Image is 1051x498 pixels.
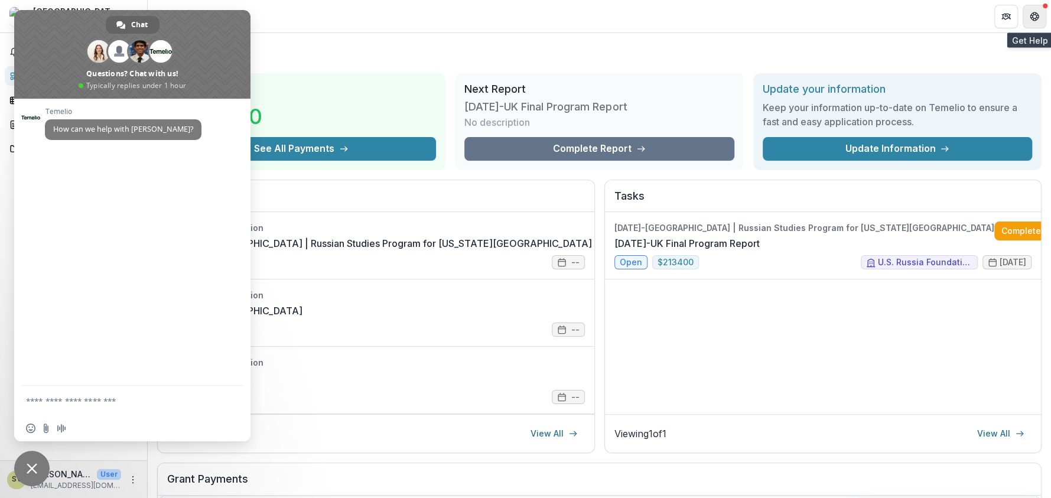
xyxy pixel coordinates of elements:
h2: Total Awarded [167,83,436,96]
a: Close chat [14,451,50,486]
a: [DATE]-[GEOGRAPHIC_DATA] | Russian Studies Program for [US_STATE][GEOGRAPHIC_DATA] [167,236,592,250]
h2: Grant Payments [167,473,1032,495]
span: Insert an emoji [26,424,35,433]
p: [EMAIL_ADDRESS][DOMAIN_NAME] [31,480,121,491]
div: Stella, Elise Valentina [12,476,22,483]
span: Send a file [41,424,51,433]
span: Chat [131,16,148,34]
a: Tasks [5,90,142,110]
p: [PERSON_NAME] [PERSON_NAME] [31,468,92,480]
h2: Update your information [763,83,1032,96]
h2: Tasks [614,190,1032,212]
p: Viewing 1 of 1 [614,427,666,441]
button: See All Payments [167,137,436,161]
a: Complete Report [464,137,734,161]
p: No description [464,115,530,129]
div: [GEOGRAPHIC_DATA][US_STATE] for Research [33,5,121,18]
a: Dashboard [5,66,142,86]
button: Open entity switcher [126,5,142,28]
button: Get Help [1023,5,1046,28]
a: Chat [106,16,160,34]
a: Update Information [763,137,1032,161]
button: Notifications2 [5,43,142,61]
p: User [97,469,121,480]
h1: Dashboard [157,43,1042,64]
a: View All [523,424,585,443]
h2: Proposals [167,190,585,212]
a: Proposals [5,115,142,134]
h2: Next Report [464,83,734,96]
h3: Keep your information up-to-date on Temelio to ensure a fast and easy application process. [763,100,1032,129]
a: Documents [5,139,142,158]
span: How can we help with [PERSON_NAME]? [53,124,193,134]
button: Partners [994,5,1018,28]
button: More [126,473,140,487]
a: View All [970,424,1032,443]
span: Temelio [45,108,201,116]
a: [DATE]-[GEOGRAPHIC_DATA] [167,304,302,318]
h3: [DATE]-UK Final Program Report [464,100,627,113]
span: Audio message [57,424,66,433]
a: [DATE]-UK Final Program Report [614,236,760,250]
textarea: Compose your message... [26,386,215,415]
img: University of Kansas Center for Research [9,7,28,26]
nav: breadcrumb [152,8,207,25]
